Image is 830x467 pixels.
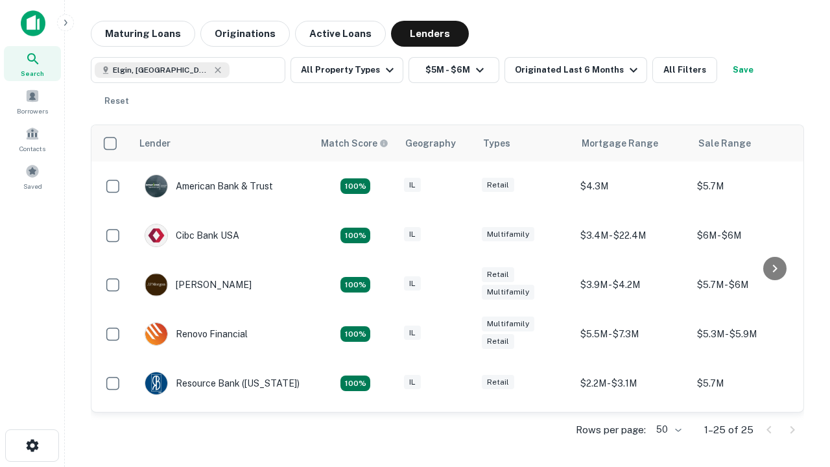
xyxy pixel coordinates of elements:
div: Matching Properties: 4, hasApolloMatch: undefined [340,326,370,342]
iframe: Chat Widget [765,322,830,384]
div: Cibc Bank USA [145,224,239,247]
div: IL [404,326,421,341]
button: Lenders [391,21,469,47]
span: Search [21,68,44,78]
img: picture [145,175,167,197]
td: $4M [574,408,691,457]
div: Resource Bank ([US_STATE]) [145,372,300,395]
div: Matching Properties: 4, hasApolloMatch: undefined [340,277,370,293]
td: $3.4M - $22.4M [574,211,691,260]
div: Multifamily [482,227,534,242]
td: $3.9M - $4.2M [574,260,691,309]
span: Elgin, [GEOGRAPHIC_DATA], [GEOGRAPHIC_DATA] [113,64,210,76]
button: Originated Last 6 Months [504,57,647,83]
div: IL [404,276,421,291]
div: Retail [482,334,514,349]
a: Contacts [4,121,61,156]
button: Active Loans [295,21,386,47]
div: Geography [405,136,456,151]
th: Capitalize uses an advanced AI algorithm to match your search with the best lender. The match sco... [313,125,397,162]
th: Sale Range [691,125,807,162]
div: Multifamily [482,317,534,331]
div: Originated Last 6 Months [515,62,641,78]
th: Geography [397,125,475,162]
div: Mortgage Range [582,136,658,151]
td: $4.3M [574,162,691,211]
div: Capitalize uses an advanced AI algorithm to match your search with the best lender. The match sco... [321,136,388,150]
div: Retail [482,178,514,193]
button: All Property Types [290,57,403,83]
td: $5.5M - $7.3M [574,309,691,359]
td: $5.7M [691,359,807,408]
button: Save your search to get updates of matches that match your search criteria. [722,57,764,83]
div: Retail [482,375,514,390]
button: All Filters [652,57,717,83]
td: $5.3M - $5.9M [691,309,807,359]
td: $5.6M [691,408,807,457]
div: Matching Properties: 4, hasApolloMatch: undefined [340,376,370,391]
button: Maturing Loans [91,21,195,47]
td: $6M - $6M [691,211,807,260]
div: Lender [139,136,171,151]
img: picture [145,274,167,296]
p: 1–25 of 25 [704,422,753,438]
th: Mortgage Range [574,125,691,162]
div: 50 [651,420,683,439]
div: IL [404,227,421,242]
a: Search [4,46,61,81]
div: Matching Properties: 7, hasApolloMatch: undefined [340,178,370,194]
img: capitalize-icon.png [21,10,45,36]
div: Matching Properties: 4, hasApolloMatch: undefined [340,228,370,243]
th: Lender [132,125,313,162]
div: [PERSON_NAME] [145,273,252,296]
div: Multifamily [482,285,534,300]
button: Reset [96,88,137,114]
div: American Bank & Trust [145,174,273,198]
div: Sale Range [698,136,751,151]
span: Borrowers [17,106,48,116]
img: picture [145,224,167,246]
div: Retail [482,267,514,282]
div: Renovo Financial [145,322,248,346]
button: Originations [200,21,290,47]
div: Types [483,136,510,151]
th: Types [475,125,574,162]
td: $2.2M - $3.1M [574,359,691,408]
h6: Match Score [321,136,386,150]
a: Borrowers [4,84,61,119]
img: picture [145,372,167,394]
div: IL [404,178,421,193]
span: Contacts [19,143,45,154]
p: Rows per page: [576,422,646,438]
a: Saved [4,159,61,194]
span: Saved [23,181,42,191]
div: IL [404,375,421,390]
button: $5M - $6M [409,57,499,83]
td: $5.7M [691,162,807,211]
td: $5.7M - $6M [691,260,807,309]
img: picture [145,323,167,345]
